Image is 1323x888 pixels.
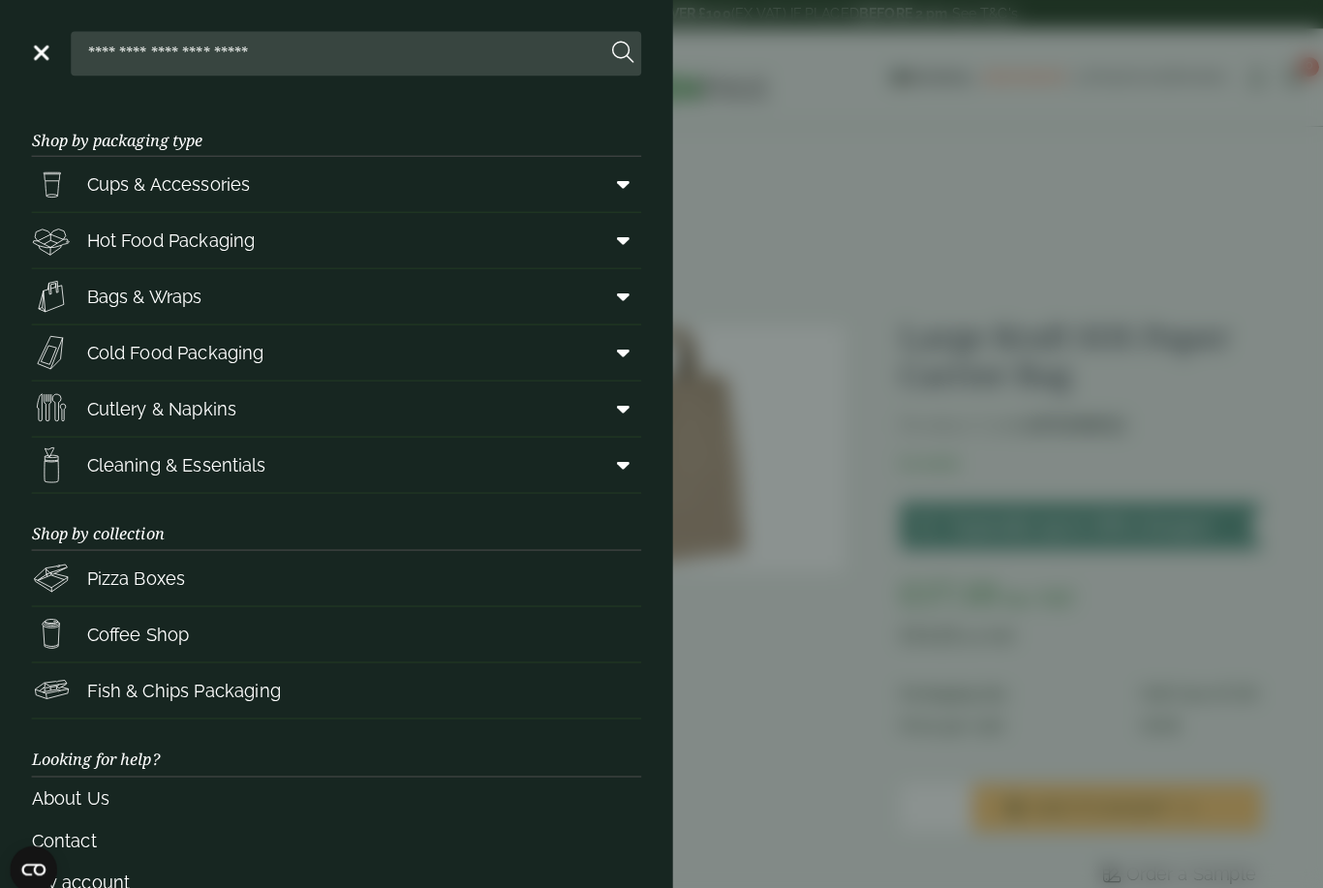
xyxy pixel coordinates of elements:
h3: Shop by packaging type [31,98,631,154]
img: PintNhalf_cup.svg [31,162,70,200]
a: Fish & Chips Packaging [31,652,631,706]
span: Bags & Wraps [85,279,199,305]
a: Hot Food Packaging [31,209,631,263]
img: Paper_carriers.svg [31,272,70,311]
a: Pizza Boxes [31,541,631,596]
button: Open CMP widget [10,832,56,878]
span: Pizza Boxes [85,556,182,582]
span: Cold Food Packaging [85,334,260,360]
a: Cleaning & Essentials [31,430,631,484]
a: Contact [31,806,631,847]
a: Bags & Wraps [31,264,631,319]
a: Coffee Shop [31,597,631,651]
a: Cups & Accessories [31,154,631,208]
img: open-wipe.svg [31,438,70,476]
img: Sandwich_box.svg [31,327,70,366]
img: HotDrink_paperCup.svg [31,604,70,643]
a: About Us [31,764,631,806]
span: Coffee Shop [85,611,186,637]
h3: Looking for help? [31,707,631,763]
span: Fish & Chips Packaging [85,666,276,692]
span: Cleaning & Essentials [85,444,262,471]
a: Cutlery & Napkins [31,375,631,429]
img: Deli_box.svg [31,217,70,256]
h3: Shop by collection [31,485,631,541]
img: Pizza_boxes.svg [31,549,70,588]
span: Cutlery & Napkins [85,389,232,415]
img: Cutlery.svg [31,383,70,421]
span: Hot Food Packaging [85,224,251,250]
a: Cold Food Packaging [31,320,631,374]
img: FishNchip_box.svg [31,659,70,698]
span: Cups & Accessories [85,168,246,195]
